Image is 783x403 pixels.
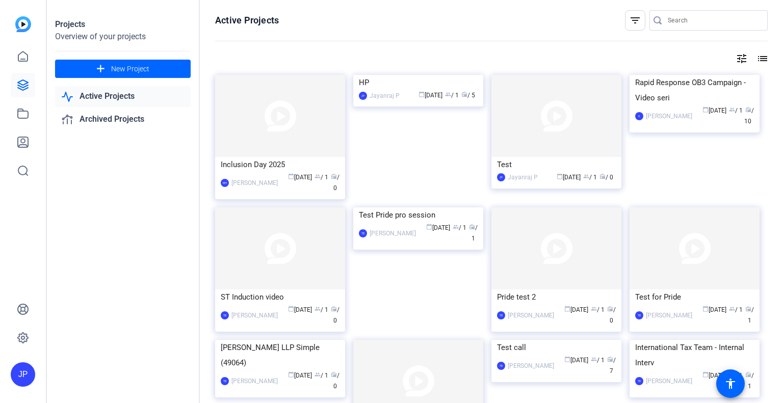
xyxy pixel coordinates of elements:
span: group [453,224,459,230]
div: [PERSON_NAME] [231,376,278,386]
div: International Tax Team - Internal Interv [635,340,754,370]
span: [DATE] [288,306,312,313]
span: / 1 [745,372,754,390]
span: group [591,356,597,362]
div: TB [359,229,367,237]
mat-icon: list [755,52,768,65]
h1: Active Projects [215,14,279,26]
span: / 0 [331,372,340,390]
span: group [445,91,451,97]
div: Inclusion Day 2025 [221,157,340,172]
mat-icon: tune [736,52,748,65]
div: Test Pride pro session [359,207,478,223]
span: [DATE] [557,174,581,181]
span: / 1 [591,357,605,364]
div: Projects [55,18,191,31]
span: / 1 [453,224,466,231]
span: New Project [111,64,149,74]
div: Rapid Response OB3 Campaign - Video seri [635,75,754,105]
a: Archived Projects [55,109,191,130]
span: [DATE] [702,372,726,379]
span: radio [331,173,337,179]
div: Test for Pride [635,289,754,305]
span: calendar_today [288,173,294,179]
button: New Project [55,60,191,78]
div: [PERSON_NAME] [231,178,278,188]
div: [PERSON_NAME] [508,310,554,320]
span: / 1 [315,174,328,181]
span: [DATE] [426,224,450,231]
span: group [583,173,589,179]
span: calendar_today [426,224,432,230]
span: [DATE] [564,357,588,364]
span: / 1 [729,107,743,114]
span: / 1 [729,306,743,313]
div: [PERSON_NAME] LLP Simple (49064) [221,340,340,370]
span: radio [745,106,751,113]
mat-icon: accessibility [724,378,737,390]
div: [PERSON_NAME] [646,111,692,121]
div: TB [221,377,229,385]
span: / 10 [744,107,754,125]
span: radio [469,224,475,230]
span: radio [599,173,606,179]
div: JP [359,92,367,100]
div: ST Induction video [221,289,340,305]
span: radio [331,371,337,378]
span: group [315,371,321,378]
span: group [315,173,321,179]
span: / 1 [583,174,597,181]
span: / 1 [315,372,328,379]
span: radio [607,306,613,312]
span: calendar_today [702,371,709,378]
span: calendar_today [288,371,294,378]
a: Active Projects [55,86,191,107]
span: calendar_today [702,106,709,113]
span: radio [331,306,337,312]
div: K [635,112,643,120]
span: calendar_today [702,306,709,312]
div: Jayanraj P [508,172,538,182]
span: [DATE] [702,107,726,114]
span: group [729,306,735,312]
span: [DATE] [288,372,312,379]
div: TB [497,311,505,319]
div: Test call [497,340,616,355]
span: calendar_today [419,91,425,97]
div: [PERSON_NAME] [646,376,692,386]
span: / 1 [591,306,605,313]
span: group [315,306,321,312]
div: Test [497,157,616,172]
div: Overview of your projects [55,31,191,43]
span: / 1 [745,306,754,324]
div: Pride test 2 [497,289,616,305]
span: / 0 [599,174,613,181]
div: [PERSON_NAME] [231,310,278,320]
span: calendar_today [557,173,563,179]
span: calendar_today [564,306,570,312]
span: radio [745,371,751,378]
span: / 0 [331,306,340,324]
span: calendar_today [288,306,294,312]
span: group [729,106,735,113]
span: [DATE] [288,174,312,181]
div: [PERSON_NAME] [370,228,416,238]
span: / 1 [445,92,459,99]
div: TB [497,362,505,370]
mat-icon: add [94,63,107,75]
mat-icon: filter_list [629,14,641,26]
span: / 5 [461,92,475,99]
input: Search [668,14,760,26]
span: / 0 [607,306,616,324]
div: MH [221,179,229,187]
span: / 1 [469,224,478,242]
span: radio [461,91,467,97]
img: blue-gradient.svg [15,16,31,32]
span: radio [607,356,613,362]
span: radio [745,306,751,312]
div: HP [359,75,478,90]
div: JP [497,173,505,181]
span: / 0 [331,174,340,192]
span: [DATE] [564,306,588,313]
div: JP [11,362,35,387]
